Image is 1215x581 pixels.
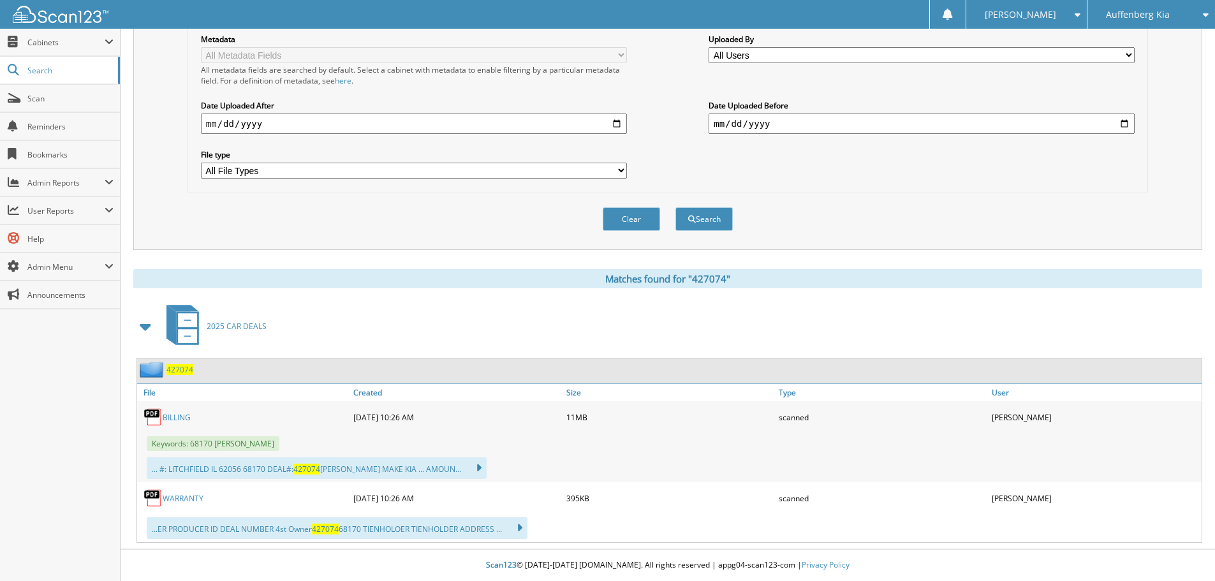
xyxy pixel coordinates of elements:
label: Date Uploaded Before [709,100,1135,111]
span: Bookmarks [27,149,114,160]
div: Matches found for "427074" [133,269,1202,288]
span: Reminders [27,121,114,132]
button: Search [675,207,733,231]
span: Keywords: 68170 [PERSON_NAME] [147,436,279,451]
img: PDF.png [144,408,163,427]
input: start [201,114,627,134]
span: Admin Reports [27,177,105,188]
span: Help [27,233,114,244]
iframe: Chat Widget [1151,520,1215,581]
a: File [137,384,350,401]
div: 11MB [563,404,776,430]
div: [PERSON_NAME] [989,485,1202,511]
img: PDF.png [144,489,163,508]
div: ...ER PRODUCER ID DEAL NUMBER 4st Owner 68170 TIENHOLOER TIENHOLDER ADDRESS ... [147,517,527,539]
span: Search [27,65,112,76]
div: [DATE] 10:26 AM [350,404,563,430]
span: Scan123 [486,559,517,570]
img: folder2.png [140,362,166,378]
span: 427074 [293,464,320,474]
div: ... #: LITCHFIELD IL 62056 68170 DEAL#: [PERSON_NAME] MAKE KIA ... AMOUN... [147,457,487,479]
div: scanned [776,485,989,511]
span: Scan [27,93,114,104]
a: Type [776,384,989,401]
div: [PERSON_NAME] [989,404,1202,430]
a: here [335,75,351,86]
div: scanned [776,404,989,430]
img: scan123-logo-white.svg [13,6,108,23]
a: 2025 CAR DEALS [159,301,267,351]
label: File type [201,149,627,160]
input: end [709,114,1135,134]
a: Size [563,384,776,401]
span: Announcements [27,290,114,300]
div: All metadata fields are searched by default. Select a cabinet with metadata to enable filtering b... [201,64,627,86]
a: 427074 [166,364,193,375]
a: BILLING [163,412,191,423]
a: User [989,384,1202,401]
a: Created [350,384,563,401]
span: 2025 CAR DEALS [207,321,267,332]
label: Date Uploaded After [201,100,627,111]
span: [PERSON_NAME] [985,11,1056,18]
a: WARRANTY [163,493,203,504]
div: [DATE] 10:26 AM [350,485,563,511]
label: Metadata [201,34,627,45]
span: Admin Menu [27,261,105,272]
div: 395KB [563,485,776,511]
span: User Reports [27,205,105,216]
a: Privacy Policy [802,559,850,570]
button: Clear [603,207,660,231]
div: © [DATE]-[DATE] [DOMAIN_NAME]. All rights reserved | appg04-scan123-com | [121,550,1215,581]
span: Auffenberg Kia [1106,11,1170,18]
label: Uploaded By [709,34,1135,45]
span: Cabinets [27,37,105,48]
span: 427074 [312,524,339,534]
